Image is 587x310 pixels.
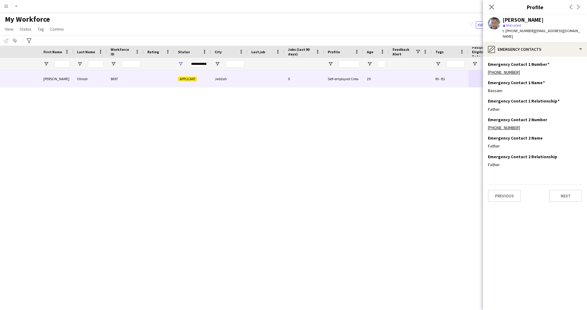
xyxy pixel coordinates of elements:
[122,60,140,68] input: Workforce ID Filter Input
[488,62,549,67] h3: Emergency Contact 1 Number
[488,162,582,167] div: Father
[107,70,144,87] div: 8697
[2,25,16,33] a: View
[503,17,544,23] div: [PERSON_NAME]
[251,50,265,54] span: Last job
[339,60,360,68] input: Profile Filter Input
[284,70,324,87] div: 0
[324,70,363,87] div: Self-employed Crew
[549,190,582,202] button: Next
[288,47,313,56] span: Jobs (last 90 days)
[111,61,116,67] button: Open Filter Menu
[363,70,389,87] div: 29
[88,60,103,68] input: Last Name Filter Input
[20,26,31,32] span: Status
[73,70,107,87] div: Otrosh
[488,154,557,159] h3: Emergency Contact 2 Relationship
[488,106,582,112] div: Father
[215,61,220,67] button: Open Filter Menu
[488,143,582,149] div: Father
[488,190,521,202] button: Previous
[435,61,441,67] button: Open Filter Menu
[77,61,83,67] button: Open Filter Menu
[178,61,183,67] button: Open Filter Menu
[476,21,506,29] button: Everyone8,342
[472,61,478,67] button: Open Filter Menu
[17,25,34,33] a: Status
[35,25,46,33] a: Tag
[211,70,248,87] div: Jeddah
[215,50,222,54] span: City
[111,47,133,56] span: Workforce ID
[38,26,44,32] span: Tag
[226,60,244,68] input: City Filter Input
[488,125,520,130] a: [PHONE_NUMBER]
[472,45,519,59] span: Passport Number or Eligibility to Work Expiry Date
[506,23,521,28] span: Not rated
[432,70,468,87] div: IN - B1
[40,70,73,87] div: [PERSON_NAME]
[77,50,95,54] span: Last Name
[367,50,373,54] span: Age
[328,61,333,67] button: Open Filter Menu
[483,42,587,57] div: Emergency contacts
[25,37,33,44] app-action-btn: Advanced filters
[488,88,582,93] div: Bassam
[54,60,70,68] input: First Name Filter Input
[48,25,66,33] a: Comms
[503,28,534,33] span: t. [PHONE_NUMBER]
[367,61,372,67] button: Open Filter Menu
[488,69,520,75] a: [PHONE_NUMBER]
[50,26,64,32] span: Comms
[503,28,580,39] span: | [EMAIL_ADDRESS][DOMAIN_NAME]
[178,77,197,81] span: Applicant
[393,47,415,56] span: Feedback Alert
[488,117,547,122] h3: Emergency Contact 2 Number
[488,80,545,85] h3: Emergency Contact 1 Name
[178,50,190,54] span: Status
[5,15,50,24] span: My Workforce
[43,50,62,54] span: First Name
[43,61,49,67] button: Open Filter Menu
[446,60,465,68] input: Tags Filter Input
[328,50,340,54] span: Profile
[435,50,444,54] span: Tags
[488,98,559,104] h3: Emergency Contact 1 Relationship
[378,60,385,68] input: Age Filter Input
[483,3,587,11] h3: Profile
[147,50,159,54] span: Rating
[488,135,543,141] h3: Emergency Contact 2 Name
[5,26,13,32] span: View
